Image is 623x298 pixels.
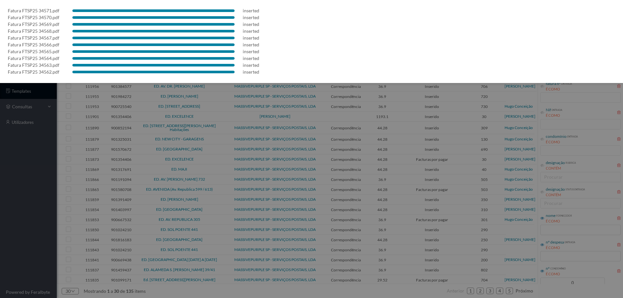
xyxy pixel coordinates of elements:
div: inserted [243,55,259,62]
div: Fatura FTSP25 34563.pdf [8,62,59,68]
div: inserted [243,48,259,55]
div: Fatura FTSP25 34570.pdf [8,14,59,21]
div: Fatura FTSP25 34568.pdf [8,28,59,34]
div: Fatura FTSP25 34569.pdf [8,21,59,28]
div: inserted [243,28,259,34]
div: Fatura FTSP25 34564.pdf [8,55,59,62]
div: Fatura FTSP25 34571.pdf [8,7,59,14]
div: inserted [243,21,259,28]
div: inserted [243,68,259,75]
div: Fatura FTSP25 34562.pdf [8,68,59,75]
div: inserted [243,14,259,21]
div: inserted [243,41,259,48]
div: inserted [243,7,259,14]
div: Fatura FTSP25 34566.pdf [8,41,59,48]
div: Fatura FTSP25 34567.pdf [8,34,59,41]
div: Fatura FTSP25 34565.pdf [8,48,59,55]
div: inserted [243,62,259,68]
div: inserted [243,34,259,41]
